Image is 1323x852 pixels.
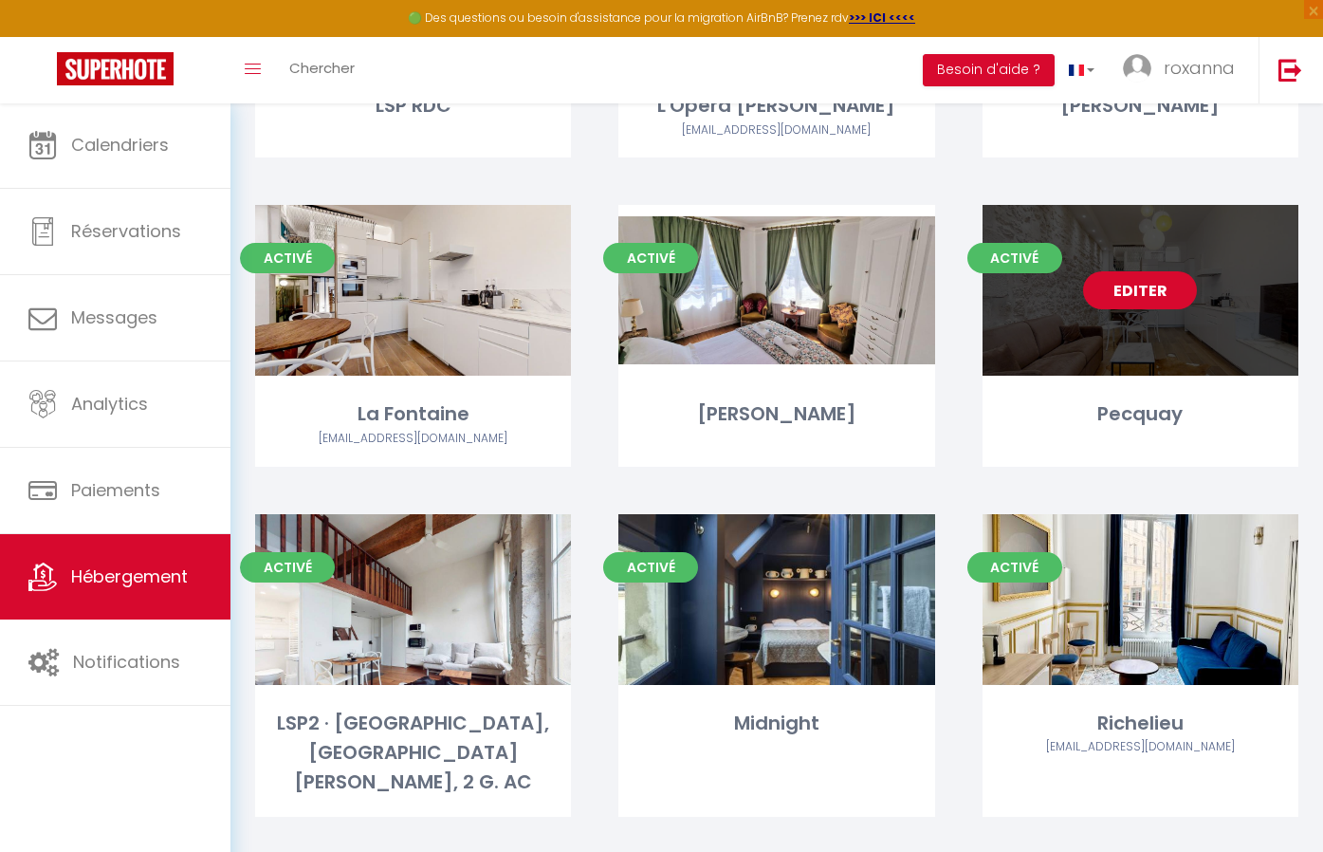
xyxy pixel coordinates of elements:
a: >>> ICI <<<< [849,9,915,26]
div: Airbnb [255,430,571,448]
span: Activé [240,243,335,273]
span: Calendriers [71,133,169,157]
span: Paiements [71,478,160,502]
span: Activé [967,243,1062,273]
div: Pecquay [983,399,1298,429]
div: Airbnb [983,738,1298,756]
div: L'Opéra [PERSON_NAME] [618,91,934,120]
img: logout [1278,58,1302,82]
div: Airbnb [618,121,934,139]
span: Activé [967,552,1062,583]
span: Messages [71,306,157,329]
span: Chercher [289,58,355,78]
span: Notifications [73,650,180,674]
img: Super Booking [57,52,174,85]
span: Analytics [71,392,148,416]
span: Réservations [71,219,181,243]
div: [PERSON_NAME] [618,399,934,429]
div: Richelieu [983,709,1298,738]
div: [PERSON_NAME] [983,91,1298,120]
a: Chercher [275,37,369,103]
span: Activé [603,552,698,583]
span: Activé [603,243,698,273]
img: ... [1123,54,1151,83]
a: Editer [1083,271,1197,309]
div: LSP RDC [255,91,571,120]
button: Besoin d'aide ? [923,54,1055,86]
span: roxanna [1164,56,1235,80]
span: Hébergement [71,565,188,588]
div: La Fontaine [255,399,571,429]
div: LSP2 · [GEOGRAPHIC_DATA], [GEOGRAPHIC_DATA][PERSON_NAME], 2 G. AC [255,709,571,798]
a: ... roxanna [1109,37,1259,103]
div: Midnight [618,709,934,738]
span: Activé [240,552,335,583]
